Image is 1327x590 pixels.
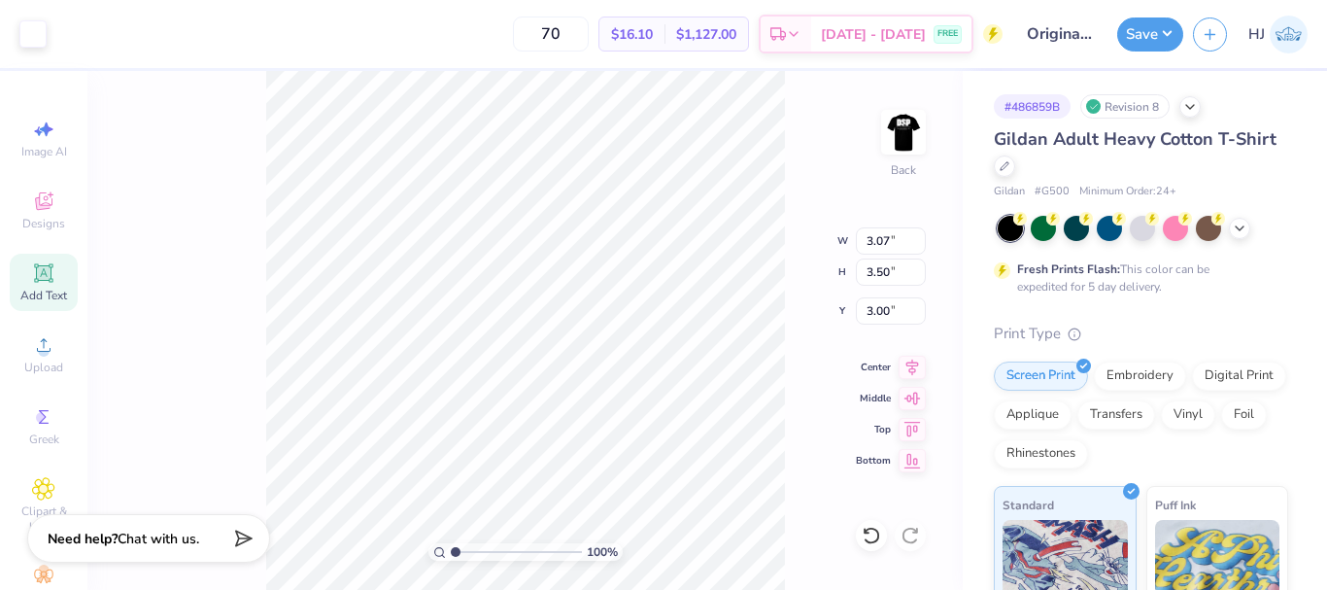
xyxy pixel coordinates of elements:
[1221,400,1267,430] div: Foil
[22,216,65,231] span: Designs
[891,161,916,179] div: Back
[856,361,891,374] span: Center
[48,530,118,548] strong: Need help?
[1248,16,1308,53] a: HJ
[1161,400,1215,430] div: Vinyl
[821,24,926,45] span: [DATE] - [DATE]
[1017,260,1256,295] div: This color can be expedited for 5 day delivery.
[587,543,618,561] span: 100 %
[856,423,891,436] span: Top
[1192,362,1286,391] div: Digital Print
[24,360,63,375] span: Upload
[1012,15,1107,53] input: Untitled Design
[937,27,958,41] span: FREE
[1270,16,1308,53] img: Hughe Josh Cabanete
[1248,23,1265,46] span: HJ
[20,288,67,303] span: Add Text
[856,392,891,405] span: Middle
[1155,495,1196,515] span: Puff Ink
[676,24,736,45] span: $1,127.00
[1035,184,1070,200] span: # G500
[856,454,891,468] span: Bottom
[884,113,923,152] img: Back
[1080,94,1170,119] div: Revision 8
[994,323,1288,345] div: Print Type
[1077,400,1155,430] div: Transfers
[29,432,59,447] span: Greek
[513,17,589,52] input: – –
[118,530,199,548] span: Chat with us.
[994,184,1025,200] span: Gildan
[21,144,67,159] span: Image AI
[994,362,1088,391] div: Screen Print
[1079,184,1176,200] span: Minimum Order: 24 +
[994,127,1276,151] span: Gildan Adult Heavy Cotton T-Shirt
[1094,362,1186,391] div: Embroidery
[994,400,1072,430] div: Applique
[1017,261,1120,277] strong: Fresh Prints Flash:
[1117,17,1183,52] button: Save
[611,24,653,45] span: $16.10
[994,439,1088,469] div: Rhinestones
[10,503,78,535] span: Clipart & logos
[1003,495,1054,515] span: Standard
[994,94,1071,119] div: # 486859B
